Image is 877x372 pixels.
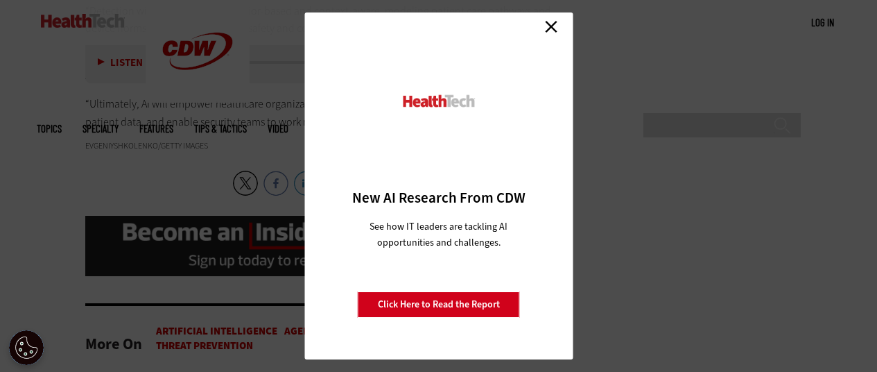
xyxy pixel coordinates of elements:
a: Close [541,16,562,37]
a: Click Here to Read the Report [358,291,520,318]
button: Open Preferences [9,330,44,365]
img: HealthTech_0.png [401,94,476,108]
h3: New AI Research From CDW [329,188,548,208]
p: See how IT leaders are tackling AI opportunities and challenges. [353,219,524,251]
div: Cookie Settings [9,330,44,365]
